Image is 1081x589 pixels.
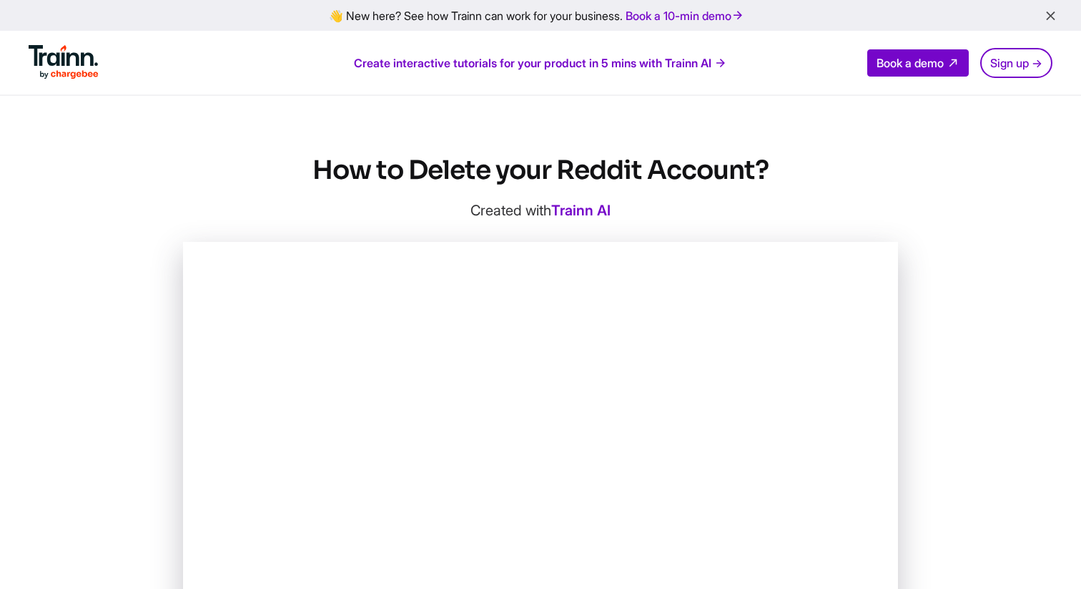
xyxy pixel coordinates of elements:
iframe: Chat Widget [1010,520,1081,589]
h1: How to Delete your Reddit Account? [183,153,898,188]
a: Trainn AI [551,202,611,219]
a: Sign up → [980,48,1052,78]
a: Book a demo [867,49,969,77]
span: Book a demo [877,56,944,70]
span: Create interactive tutorials for your product in 5 mins with Trainn AI [354,55,711,71]
img: Trainn Logo [29,45,99,79]
div: 👋 New here? See how Trainn can work for your business. [9,9,1072,22]
a: Create interactive tutorials for your product in 5 mins with Trainn AI [354,55,727,71]
a: Book a 10-min demo [623,6,747,26]
p: Created with [183,202,898,219]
